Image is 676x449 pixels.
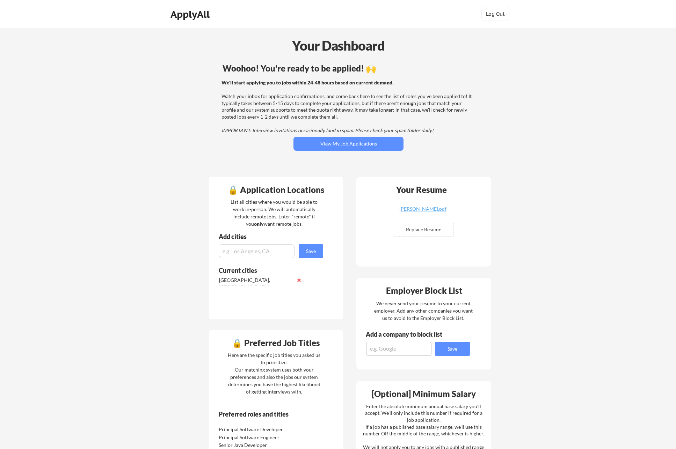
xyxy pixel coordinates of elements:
[381,207,464,217] a: [PERSON_NAME].pdf
[219,426,292,433] div: Principal Software Developer
[373,300,473,322] div: We never send your resume to your current employer. Add any other companies you want us to avoid ...
[481,7,509,21] button: Log Out
[435,342,470,356] button: Save
[366,331,453,337] div: Add a company to block list
[1,36,676,55] div: Your Dashboard
[219,233,325,240] div: Add cities
[219,244,295,258] input: e.g. Los Angeles, CA
[359,390,489,398] div: [Optional] Minimum Salary
[359,286,489,295] div: Employer Block List
[226,351,322,395] div: Here are the specific job titles you asked us to prioritize. Our matching system uses both your p...
[299,244,323,258] button: Save
[219,277,293,290] div: [GEOGRAPHIC_DATA], [GEOGRAPHIC_DATA]
[221,79,473,134] div: Watch your inbox for application confirmations, and come back here to see the list of roles you'v...
[221,80,393,85] strong: We'll start applying you to jobs within 24-48 hours based on current demand.
[219,442,292,449] div: Senior Java Developer
[170,8,212,20] div: ApplyAll
[219,411,314,417] div: Preferred roles and titles
[387,186,456,194] div: Your Resume
[293,137,404,151] button: View My Job Applications
[223,64,474,73] div: Woohoo! You're ready to be applied! 🙌
[219,434,292,441] div: Principal Software Engineer
[211,339,341,347] div: 🔒 Preferred Job Titles
[381,207,464,211] div: [PERSON_NAME].pdf
[219,267,315,274] div: Current cities
[211,186,341,194] div: 🔒 Application Locations
[254,221,264,227] strong: only
[221,127,434,133] em: IMPORTANT: Interview invitations occasionally land in spam. Please check your spam folder daily!
[226,198,322,227] div: List all cities where you would be able to work in-person. We will automatically include remote j...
